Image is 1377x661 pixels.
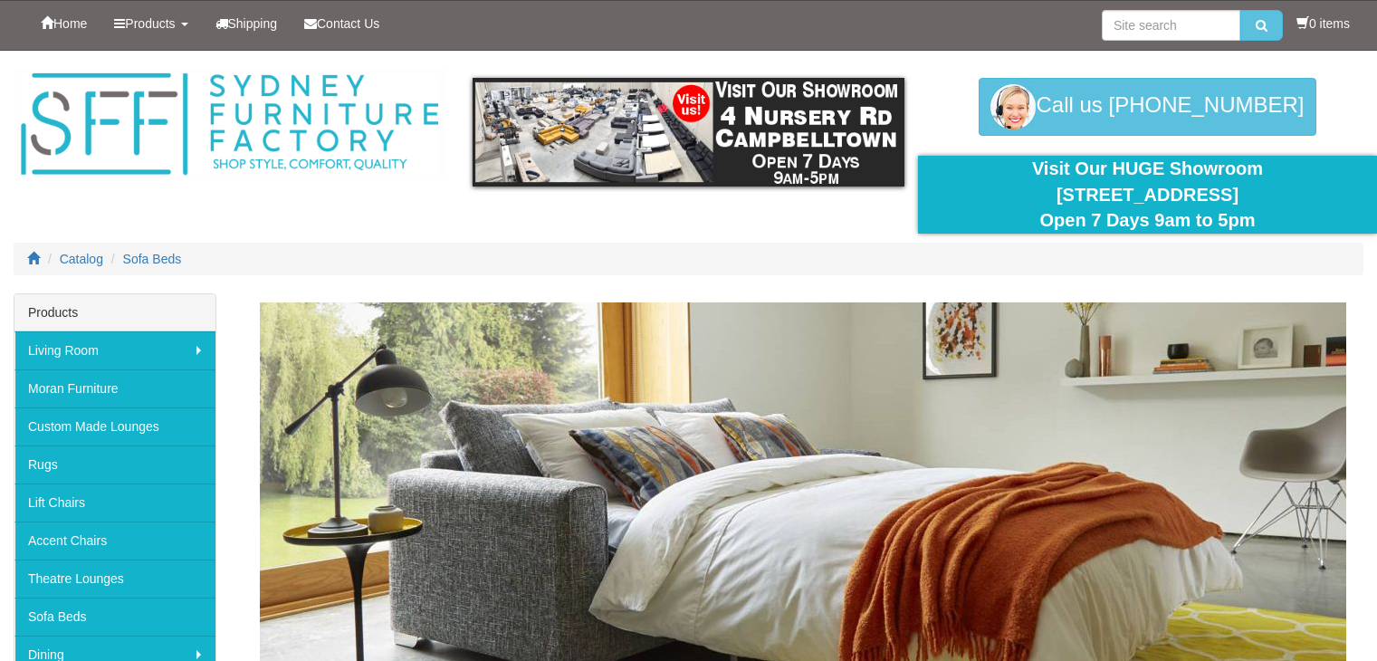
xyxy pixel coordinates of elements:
[228,16,278,31] span: Shipping
[14,522,215,560] a: Accent Chairs
[53,16,87,31] span: Home
[14,445,215,484] a: Rugs
[473,78,904,187] img: showroom.gif
[14,560,215,598] a: Theatre Lounges
[27,1,100,46] a: Home
[60,252,103,266] a: Catalog
[1102,10,1240,41] input: Site search
[291,1,393,46] a: Contact Us
[14,294,215,331] div: Products
[123,252,182,266] a: Sofa Beds
[100,1,201,46] a: Products
[932,156,1363,234] div: Visit Our HUGE Showroom [STREET_ADDRESS] Open 7 Days 9am to 5pm
[14,484,215,522] a: Lift Chairs
[317,16,379,31] span: Contact Us
[125,16,175,31] span: Products
[1296,14,1350,33] li: 0 items
[14,598,215,636] a: Sofa Beds
[14,407,215,445] a: Custom Made Lounges
[14,331,215,369] a: Living Room
[14,69,445,180] img: Sydney Furniture Factory
[14,369,215,407] a: Moran Furniture
[202,1,292,46] a: Shipping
